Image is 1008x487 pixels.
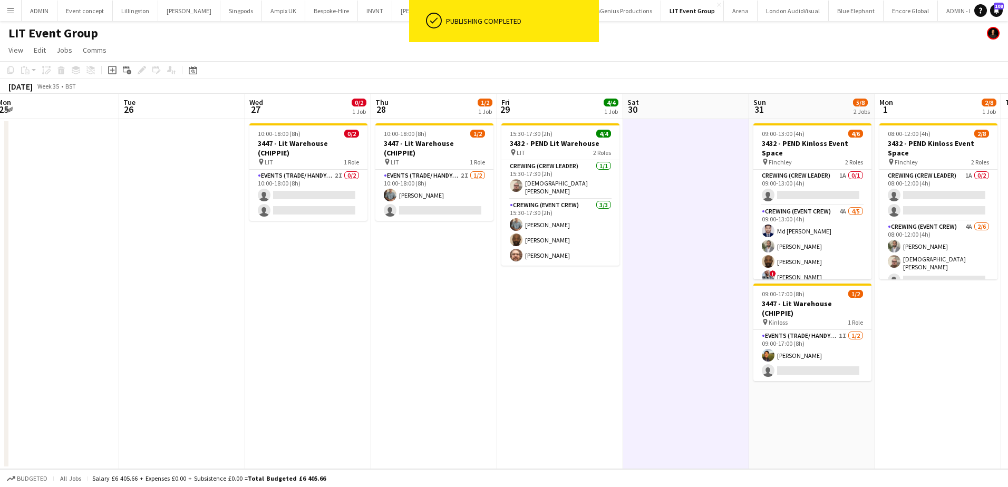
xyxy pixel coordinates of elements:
button: Singpods [220,1,262,21]
button: ADMIN - LEAVE [938,1,994,21]
a: Edit [30,43,50,57]
span: View [8,45,23,55]
div: [DATE] [8,81,33,92]
button: [PERSON_NAME] Ltd [392,1,464,21]
a: Jobs [52,43,76,57]
a: Comms [79,43,111,57]
button: Ampix UK [262,1,305,21]
button: Blue Elephant [829,1,884,21]
button: LIT Event Group [661,1,724,21]
div: BST [65,82,76,90]
span: Comms [83,45,106,55]
button: ADMIN [22,1,57,21]
button: Lillingston [113,1,158,21]
span: Edit [34,45,46,55]
button: London AudioVisual [758,1,829,21]
span: Jobs [56,45,72,55]
div: Salary £6 405.66 + Expenses £0.00 + Subsistence £0.00 = [92,474,326,482]
button: Event concept [57,1,113,21]
button: InGenius Productions [586,1,661,21]
div: Publishing completed [446,16,595,26]
app-user-avatar: Ash Grimmer [987,27,1000,40]
span: Total Budgeted £6 405.66 [248,474,326,482]
button: Budgeted [5,473,49,484]
button: INVNT [358,1,392,21]
span: Budgeted [17,475,47,482]
span: All jobs [58,474,83,482]
button: Encore Global [884,1,938,21]
button: [PERSON_NAME] [158,1,220,21]
a: View [4,43,27,57]
a: 108 [990,4,1003,17]
span: 108 [994,3,1004,9]
button: Bespoke-Hire [305,1,358,21]
button: Arena [724,1,758,21]
h1: LIT Event Group [8,25,98,41]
